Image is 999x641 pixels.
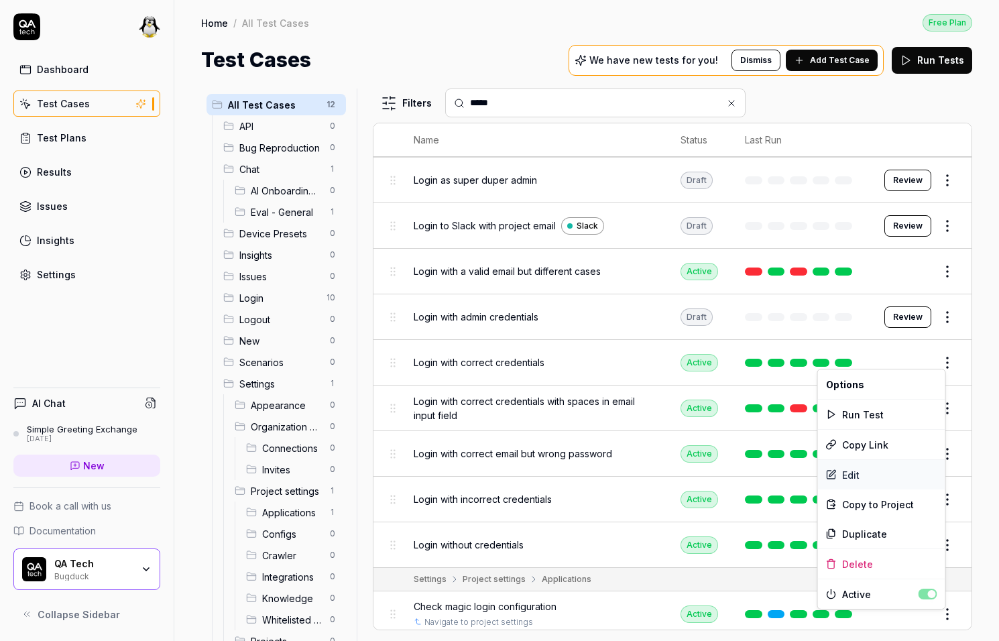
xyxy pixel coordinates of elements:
div: Delete [818,549,945,579]
span: Active [842,587,919,601]
span: Copy to Project [842,498,914,512]
div: Run Test [818,400,945,429]
a: Edit [818,460,945,489]
span: Options [826,377,864,392]
div: Copy Link [818,430,945,459]
div: Duplicate [818,519,945,548]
